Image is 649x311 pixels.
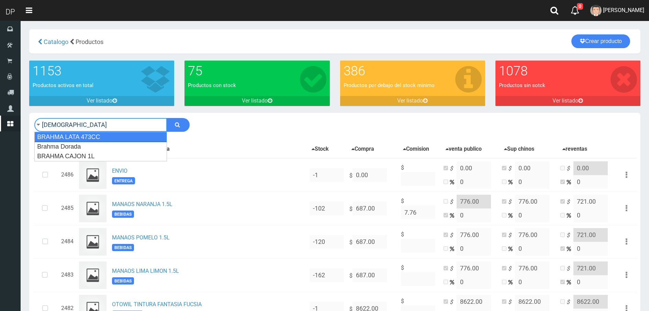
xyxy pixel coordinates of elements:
i: $ [567,265,573,273]
a: MANAOS NARANJA 1.5L [112,201,172,207]
td: $ [347,192,398,225]
td: $ [347,225,398,258]
span: Catalogo [44,38,68,45]
a: Ver listado [340,96,485,106]
font: Ver listado [242,97,268,104]
i: $ [567,298,573,306]
td: 2483 [58,258,76,292]
i: $ [450,265,457,273]
td: $ [398,158,441,192]
a: OTOWIL TINTURA FANTASIA FUCSIA [112,301,202,308]
span: BEBIDAS [112,277,134,285]
button: Comision [401,145,431,153]
a: Ver listado [184,96,329,106]
button: venta publico [444,145,484,153]
i: $ [450,232,457,239]
font: Productos sin sotck [499,82,545,88]
i: $ [508,198,515,206]
font: Productos activos en total [33,82,93,88]
span: BEBIDAS [112,244,134,251]
div: BRAHMA CAJON 1L [35,151,167,161]
i: $ [450,298,457,306]
font: Productos con stock [188,82,236,88]
span: ENTREGA [112,177,135,184]
a: MANAOS LIMA LIMON 1.5L [112,268,179,274]
button: Stock [310,145,331,153]
input: Ingrese su busqueda [34,118,167,132]
td: 2486 [58,158,76,192]
font: 75 [188,63,202,78]
font: Ver listado [87,97,112,104]
td: 2485 [58,192,76,225]
font: 386 [344,63,365,78]
i: $ [508,232,515,239]
span: [PERSON_NAME] [603,7,644,13]
a: Crear producto [571,34,630,48]
font: 1153 [33,63,61,78]
a: Ver listado [495,96,640,106]
i: $ [567,165,573,173]
span: BEBIDAS [112,211,134,218]
img: ... [79,195,107,222]
i: $ [508,298,515,306]
font: 1078 [499,63,528,78]
span: 0 [577,3,583,10]
font: Ver listado [397,97,423,104]
td: $ [398,225,441,258]
i: $ [508,165,515,173]
td: $ [398,258,441,292]
td: $ [347,158,398,192]
img: ... [79,261,107,289]
font: Ver listado [552,97,578,104]
button: reventas [560,145,589,153]
i: $ [508,265,515,273]
a: ENVIO [112,168,127,174]
a: Catalogo [42,38,68,45]
div: Brahma Dorada [35,142,167,151]
i: $ [567,232,573,239]
img: ... [79,228,107,256]
a: Ver listado [29,96,174,106]
img: User Image [590,5,602,16]
i: $ [450,165,457,173]
td: 2484 [58,225,76,258]
span: Productos [76,38,103,45]
button: Compra [349,145,376,153]
td: $ [398,192,441,225]
i: $ [450,198,457,206]
div: BRAHMA LATA 473CC [34,132,167,142]
i: $ [567,198,573,206]
button: Sup chinos [502,145,536,153]
font: Productos por debajo del stock minimo [344,82,435,88]
a: MANAOS POMELO 1.5L [112,234,170,241]
td: $ [347,258,398,292]
img: ... [79,161,107,189]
